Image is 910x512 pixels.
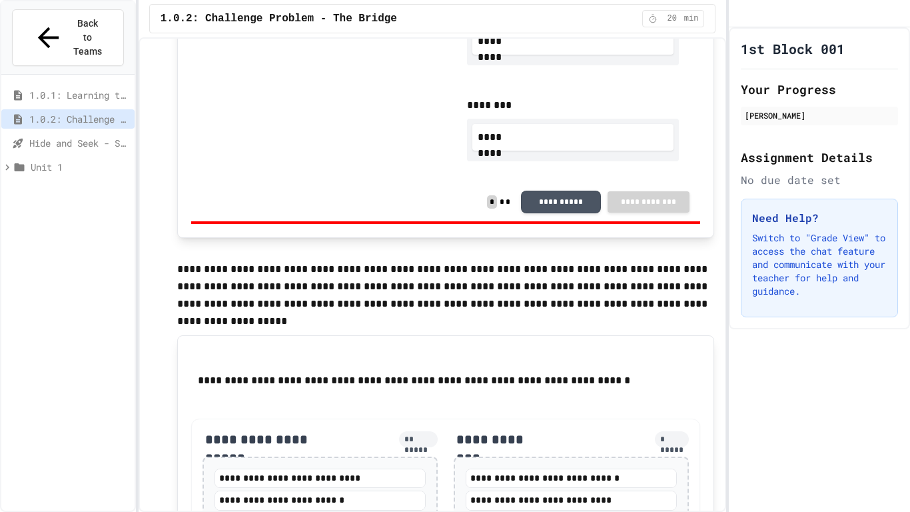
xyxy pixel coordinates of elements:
[72,17,103,59] span: Back to Teams
[741,80,898,99] h2: Your Progress
[29,112,129,126] span: 1.0.2: Challenge Problem - The Bridge
[752,210,887,226] h3: Need Help?
[741,39,845,58] h1: 1st Block 001
[161,11,397,27] span: 1.0.2: Challenge Problem - The Bridge
[684,13,699,24] span: min
[29,136,129,150] span: Hide and Seek - SUB
[662,13,683,24] span: 20
[741,148,898,167] h2: Assignment Details
[31,160,129,174] span: Unit 1
[752,231,887,298] p: Switch to "Grade View" to access the chat feature and communicate with your teacher for help and ...
[741,172,898,188] div: No due date set
[29,88,129,102] span: 1.0.1: Learning to Solve Hard Problems
[12,9,124,66] button: Back to Teams
[745,109,894,121] div: [PERSON_NAME]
